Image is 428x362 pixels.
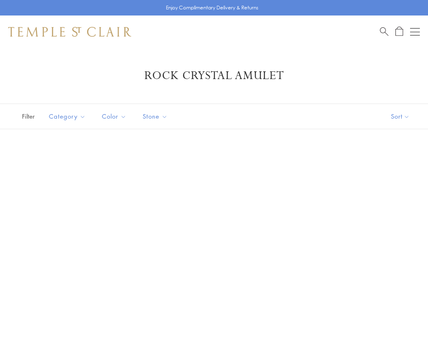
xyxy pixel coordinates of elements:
[166,4,258,12] p: Enjoy Complimentary Delivery & Returns
[43,107,92,126] button: Category
[96,107,132,126] button: Color
[8,27,131,37] img: Temple St. Clair
[20,68,408,83] h1: Rock Crystal Amulet
[98,111,132,121] span: Color
[373,104,428,129] button: Show sort by
[139,111,174,121] span: Stone
[45,111,92,121] span: Category
[395,26,403,37] a: Open Shopping Bag
[380,26,388,37] a: Search
[137,107,174,126] button: Stone
[410,27,420,37] button: Open navigation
